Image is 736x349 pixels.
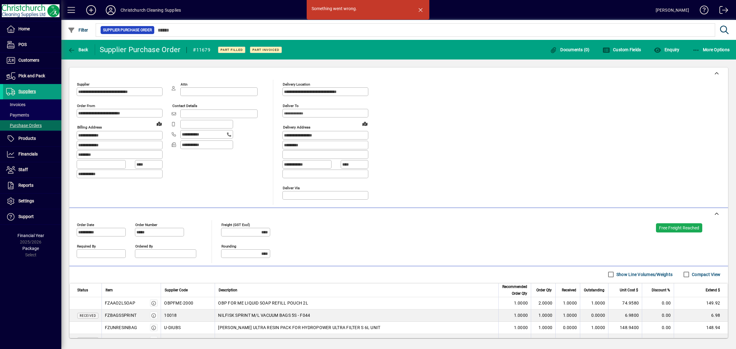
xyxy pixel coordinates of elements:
span: Filter [68,28,88,33]
mat-label: Order date [77,222,94,227]
span: Received [562,287,576,293]
span: Back [68,47,88,52]
td: 0.0000 [555,322,580,334]
span: Supplier Code [165,287,188,293]
label: Compact View [691,271,720,278]
div: FZAAO2LSOAP [105,300,135,306]
td: 74.9580 [608,297,642,309]
span: Package [22,246,39,251]
span: Received [80,314,96,317]
app-page-header-button: Back [61,44,95,55]
mat-label: Rounding [221,244,236,248]
div: Christchurch Cleaning Supplies [121,5,181,15]
span: Settings [18,198,34,203]
td: 6.9800 [608,309,642,322]
span: Extend $ [706,287,720,293]
div: Supplier Purchase Order [100,45,181,55]
button: Custom Fields [601,44,643,55]
td: 1.0000 [531,322,555,334]
td: 0.00 [642,309,674,322]
td: 0.00 [642,334,674,346]
td: 1.0000 [498,309,531,322]
span: Outstanding [584,287,604,293]
td: 0.0000 [580,309,608,322]
td: 1.0000 [580,297,608,309]
a: Customers [3,53,61,68]
a: Settings [3,194,61,209]
span: Item [105,287,113,293]
label: Show Line Volumes/Weights [615,271,673,278]
a: Logout [715,1,728,21]
span: [PERSON_NAME] ULTRA RESIN PACK FOR HYDROPOWER ULTRA FILTER S 6L UNIT [218,324,380,331]
span: Unit Cost $ [620,287,638,293]
td: HN860WHT [161,334,215,346]
td: 0.00 [642,297,674,309]
button: Profile [101,5,121,16]
td: 15.90 [674,334,728,346]
span: Documents (0) [550,47,590,52]
button: Documents (0) [548,44,591,55]
div: [PERSON_NAME] [656,5,689,15]
span: Customers [18,58,39,63]
div: GLOHANDPAD [105,337,134,343]
button: Enquiry [652,44,681,55]
span: More Options [692,47,730,52]
span: Invoices [6,102,25,107]
a: Support [3,209,61,224]
button: Add [81,5,101,16]
mat-label: Ordered by [135,244,153,248]
div: #11679 [193,45,210,55]
td: 1.0000 [580,322,608,334]
mat-label: Deliver via [283,186,300,190]
td: 2.0000 [531,297,555,309]
td: 10018 [161,309,215,322]
span: Home [18,26,30,31]
a: Home [3,21,61,37]
a: Knowledge Base [695,1,709,21]
span: Suppliers [18,89,36,94]
span: Recommended Order Qty [502,283,527,297]
span: Description [219,287,237,293]
mat-label: Deliver To [283,104,299,108]
mat-label: Order from [77,104,95,108]
a: View on map [360,119,370,128]
a: Pick and Pack [3,68,61,84]
button: Filter [66,25,90,36]
span: Pick and Pack [18,73,45,78]
td: 0.0000 [580,334,608,346]
span: POS [18,42,27,47]
td: 0.00 [642,322,674,334]
a: Payments [3,110,61,120]
td: 1.0000 [498,297,531,309]
span: Free Freight Reached [659,225,699,230]
a: Purchase Orders [3,120,61,131]
td: 149.92 [674,297,728,309]
span: Reports [18,183,33,188]
span: Order Qty [536,287,552,293]
span: Purchase Orders [6,123,42,128]
span: Discount % [652,287,670,293]
a: Financials [3,147,61,162]
a: Reports [3,178,61,193]
a: POS [3,37,61,52]
span: Part Invoiced [252,48,279,52]
span: Financial Year [17,233,44,238]
mat-label: Supplier [77,82,90,86]
td: 6.98 [674,309,728,322]
td: 0.5300 [608,334,642,346]
mat-label: Required by [77,244,96,248]
td: U-DIUBS [161,322,215,334]
span: Staff [18,167,28,172]
a: Invoices [3,99,61,110]
mat-label: Delivery Location [283,82,310,86]
mat-label: Attn [181,82,187,86]
span: Payments [6,113,29,117]
span: GLIT THINLINE WHITE HAND PAD 150MM X 200MM (6" X 8") [218,337,337,343]
mat-label: Freight (GST excl) [221,222,250,227]
span: NILFISK SPRINT M/L VACUUM BAGS 5S - F044 [218,312,310,318]
td: OBPFME-2000 [161,297,215,309]
button: More Options [691,44,731,55]
span: Products [18,136,36,141]
span: Enquiry [654,47,679,52]
a: View on map [154,119,164,128]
